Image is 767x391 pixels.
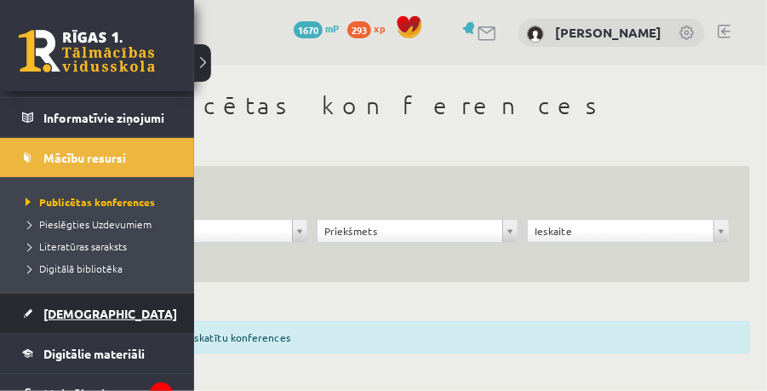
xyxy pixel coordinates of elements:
a: 1670 mP [294,21,339,35]
span: [DEMOGRAPHIC_DATA] [43,306,177,321]
a: Digitālie materiāli [22,334,173,373]
a: Mācību resursi [22,138,173,177]
span: xp [374,21,385,35]
a: Informatīvie ziņojumi [22,98,173,137]
a: [PERSON_NAME] [555,24,661,41]
span: Klase [113,220,285,242]
span: Digitālā bibliotēka [21,262,123,275]
a: Rīgas 1. Tālmācības vidusskola [19,30,155,72]
span: Priekšmets [324,220,496,242]
a: Klase [106,220,307,242]
span: Literatūras saraksts [21,239,127,253]
a: Ieskaite [528,220,729,242]
span: Mācību resursi [43,150,126,165]
a: 293 xp [347,21,393,35]
a: Publicētas konferences [21,194,177,210]
div: Izvēlies filtrus, lai apskatītu konferences [85,321,750,354]
span: Digitālie materiāli [43,346,145,361]
a: Digitālā bibliotēka [21,261,177,276]
img: Gabriels Rimeiks [527,26,544,43]
span: 1670 [294,21,323,38]
a: Literatūras saraksts [21,239,177,254]
span: Publicētas konferences [21,195,155,209]
span: Ieskaite [535,220,707,242]
a: Priekšmets [318,220,518,242]
h3: Filtrs: [106,187,709,210]
span: Pieslēgties Uzdevumiem [21,217,152,231]
a: [DEMOGRAPHIC_DATA] [22,294,173,333]
a: Pieslēgties Uzdevumiem [21,216,177,232]
h1: Publicētas konferences [85,91,750,120]
span: mP [325,21,339,35]
span: 293 [347,21,371,38]
legend: Informatīvie ziņojumi [43,98,173,137]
